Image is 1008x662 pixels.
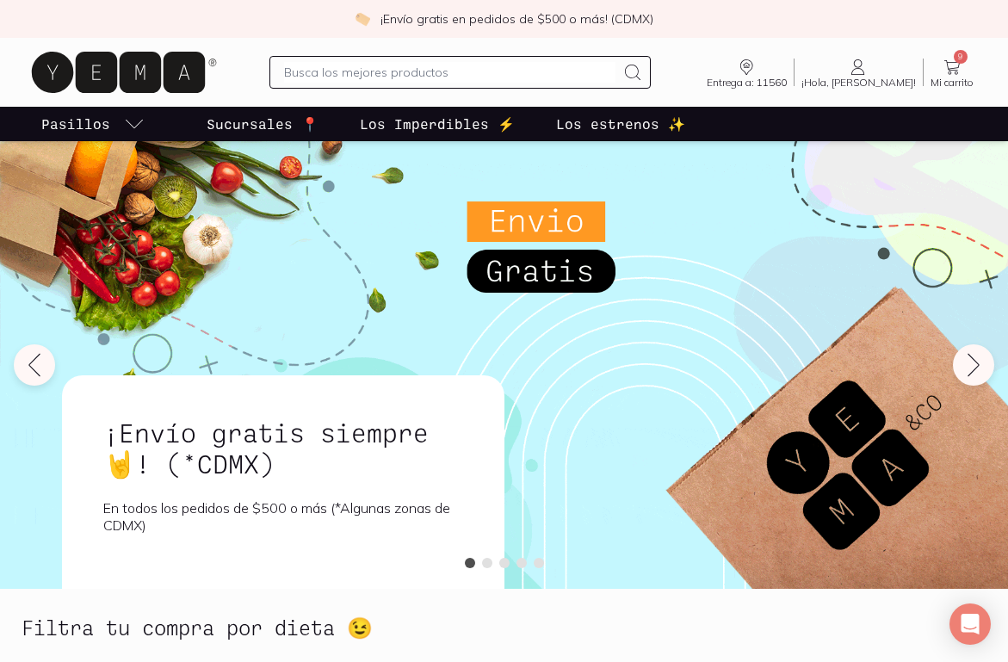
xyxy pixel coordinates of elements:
span: Entrega a: 11560 [707,77,787,88]
a: Los estrenos ✨ [553,107,689,141]
span: 9 [954,50,968,64]
a: Entrega a: 11560 [700,57,794,88]
span: ¡Hola, [PERSON_NAME]! [801,77,916,88]
h2: Filtra tu compra por dieta 😉 [22,616,373,639]
p: Los estrenos ✨ [556,114,685,134]
h1: ¡Envío gratis siempre🤘! (*CDMX) [103,417,463,479]
a: 9Mi carrito [924,57,980,88]
a: Los Imperdibles ⚡️ [356,107,518,141]
p: ¡Envío gratis en pedidos de $500 o más! (CDMX) [380,10,653,28]
a: pasillo-todos-link [38,107,148,141]
p: Los Imperdibles ⚡️ [360,114,515,134]
p: En todos los pedidos de $500 o más (*Algunas zonas de CDMX) [103,499,463,534]
img: check [355,11,370,27]
span: Mi carrito [931,77,974,88]
a: Sucursales 📍 [203,107,322,141]
a: ¡Hola, [PERSON_NAME]! [795,57,923,88]
input: Busca los mejores productos [284,62,615,83]
p: Pasillos [41,114,110,134]
p: Sucursales 📍 [207,114,318,134]
div: Open Intercom Messenger [949,603,991,645]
